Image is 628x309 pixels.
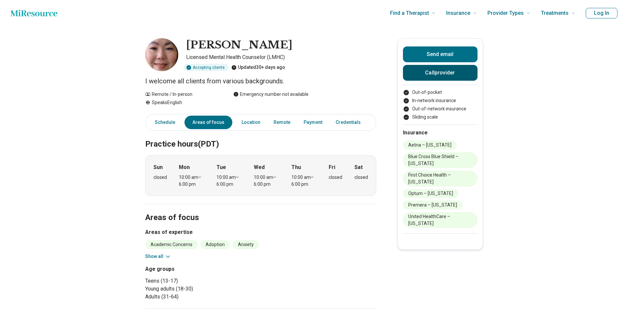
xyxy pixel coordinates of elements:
[216,163,226,171] strong: Tue
[390,9,429,18] span: Find a Therapist
[179,174,204,188] div: 10:00 am – 6:00 pm
[403,129,478,137] h2: Insurance
[145,265,258,273] h3: Age groups
[332,116,369,129] a: Credentials
[145,155,376,196] div: When does the program meet?
[329,174,342,181] div: closed
[200,240,230,249] li: Adoption
[145,123,376,150] h2: Practice hours (PDT)
[541,9,569,18] span: Treatments
[186,53,376,61] p: Licensed Mental Health Counselor (LMHC)
[403,89,478,121] ul: Payment options
[216,174,242,188] div: 10:00 am – 6:00 pm
[231,64,285,71] div: Updated 30+ days ago
[179,163,190,171] strong: Mon
[233,240,259,249] li: Anxiety
[300,116,326,129] a: Payment
[487,9,524,18] span: Provider Types
[403,212,478,228] li: United HealthCare – [US_STATE]
[153,163,163,171] strong: Sun
[446,9,470,18] span: Insurance
[403,97,478,104] li: In-network insurance
[145,38,178,71] img: Maureen Olson, Licensed Mental Health Counselor (LMHC)
[403,46,478,62] button: Send email
[403,105,478,112] li: Out-of-network insurance
[153,174,167,181] div: closed
[329,163,335,171] strong: Fri
[145,277,258,285] li: Teens (13-17)
[403,65,478,81] button: Callprovider
[11,7,57,20] a: Home page
[145,196,376,223] h2: Areas of focus
[145,99,220,106] div: Speaks English
[238,116,264,129] a: Location
[145,240,198,249] li: Academic Concerns
[145,76,376,86] p: I welcome all clients from various backgrounds.
[354,174,368,181] div: closed
[145,253,171,260] button: Show all
[586,8,617,18] button: Log In
[403,171,478,186] li: First Choice Health – [US_STATE]
[354,163,363,171] strong: Sat
[145,293,258,301] li: Adults (31-64)
[403,114,478,121] li: Sliding scale
[403,141,457,150] li: Aetna – [US_STATE]
[291,174,317,188] div: 10:00 am – 6:00 pm
[403,89,478,96] li: Out-of-pocket
[145,91,220,98] div: Remote / In-person
[183,64,229,71] div: Accepting clients
[184,116,232,129] a: Areas of focus
[145,285,258,293] li: Young adults (18-30)
[403,201,462,210] li: Premera – [US_STATE]
[145,228,376,236] h3: Areas of expertise
[291,163,301,171] strong: Thu
[254,174,279,188] div: 10:00 am – 6:00 pm
[403,189,458,198] li: Optum – [US_STATE]
[233,91,309,98] div: Emergency number not available
[254,163,265,171] strong: Wed
[270,116,294,129] a: Remote
[147,116,179,129] a: Schedule
[403,152,478,168] li: Blue Cross Blue Shield – [US_STATE]
[186,38,292,52] h1: [PERSON_NAME]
